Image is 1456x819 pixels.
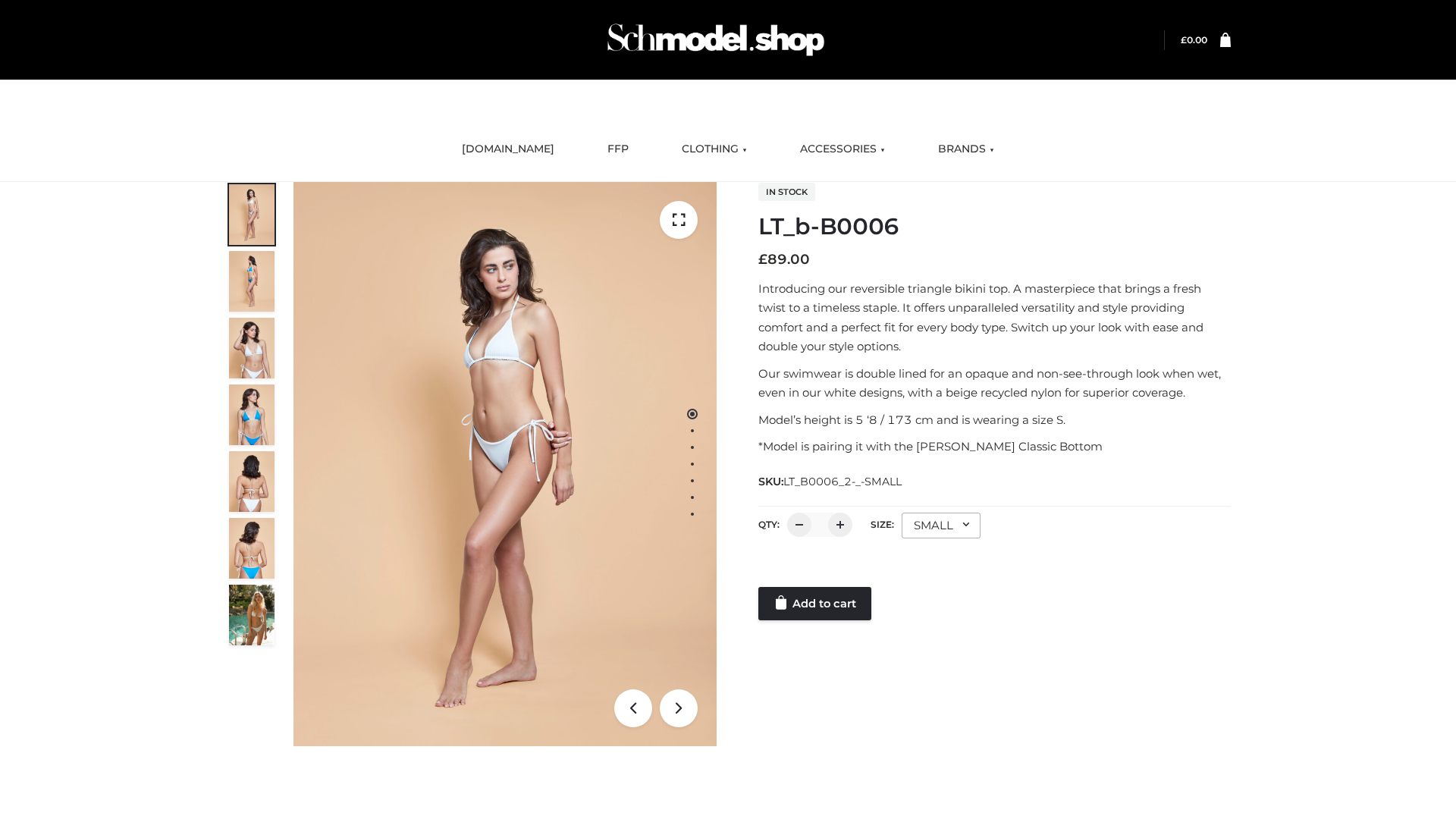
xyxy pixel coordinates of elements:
[758,251,810,268] bdi: 89.00
[1181,34,1207,45] a: £0.00
[229,318,275,378] img: ArielClassicBikiniTop_CloudNine_AzureSky_OW114ECO_3-scaled.jpg
[871,519,894,530] label: Size:
[293,182,717,746] img: ArielClassicBikiniTop_CloudNine_AzureSky_OW114ECO_1
[1181,34,1207,45] bdi: 0.00
[927,133,1006,166] a: BRANDS
[758,472,903,491] span: SKU:
[902,513,981,538] div: SMALL
[758,183,815,201] span: In stock
[229,451,275,512] img: ArielClassicBikiniTop_CloudNine_AzureSky_OW114ECO_7-scaled.jpg
[758,437,1231,457] p: *Model is pairing it with the [PERSON_NAME] Classic Bottom
[596,133,640,166] a: FFP
[229,251,275,312] img: ArielClassicBikiniTop_CloudNine_AzureSky_OW114ECO_2-scaled.jpg
[758,213,1231,240] h1: LT_b-B0006
[758,251,767,268] span: £
[783,475,902,488] span: LT_B0006_2-_-SMALL
[229,518,275,579] img: ArielClassicBikiniTop_CloudNine_AzureSky_OW114ECO_8-scaled.jpg
[229,184,275,245] img: ArielClassicBikiniTop_CloudNine_AzureSky_OW114ECO_1-scaled.jpg
[602,10,830,70] img: Schmodel Admin 964
[758,519,780,530] label: QTY:
[229,384,275,445] img: ArielClassicBikiniTop_CloudNine_AzureSky_OW114ECO_4-scaled.jpg
[450,133,566,166] a: [DOMAIN_NAME]
[1181,34,1187,45] span: £
[789,133,896,166] a: ACCESSORIES
[758,279,1231,356] p: Introducing our reversible triangle bikini top. A masterpiece that brings a fresh twist to a time...
[229,585,275,645] img: Arieltop_CloudNine_AzureSky2.jpg
[758,587,871,620] a: Add to cart
[758,410,1231,430] p: Model’s height is 5 ‘8 / 173 cm and is wearing a size S.
[758,364,1231,403] p: Our swimwear is double lined for an opaque and non-see-through look when wet, even in our white d...
[670,133,758,166] a: CLOTHING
